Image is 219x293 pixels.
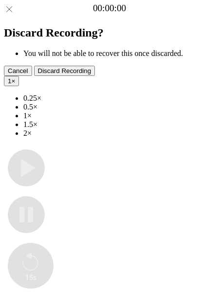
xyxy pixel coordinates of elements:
button: Discard Recording [34,66,95,76]
button: Cancel [4,66,32,76]
li: 0.5× [23,103,215,111]
li: 1.5× [23,120,215,129]
li: 1× [23,111,215,120]
li: 0.25× [23,94,215,103]
li: 2× [23,129,215,138]
h2: Discard Recording? [4,26,215,39]
span: 1 [8,77,11,85]
li: You will not be able to recover this once discarded. [23,49,215,58]
button: 1× [4,76,19,86]
a: 00:00:00 [93,3,126,14]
